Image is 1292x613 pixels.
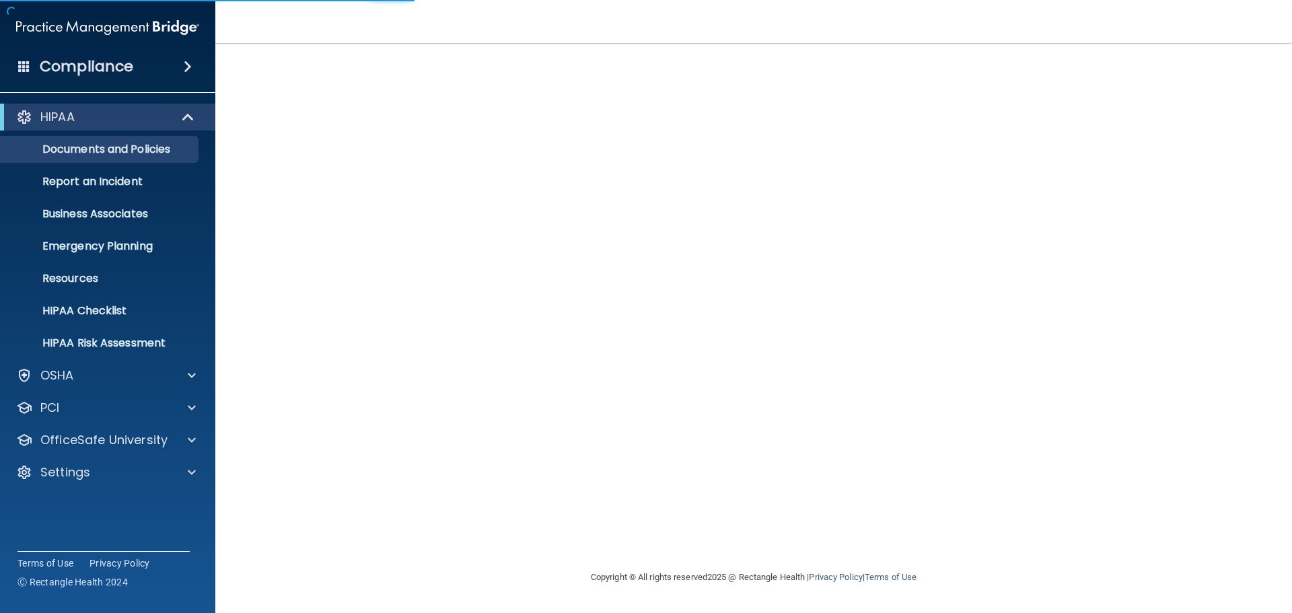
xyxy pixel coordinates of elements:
a: PCI [16,400,196,416]
a: OSHA [16,367,196,384]
a: HIPAA [16,109,195,125]
p: HIPAA Checklist [9,304,192,318]
p: OSHA [40,367,74,384]
p: Documents and Policies [9,143,192,156]
a: OfficeSafe University [16,432,196,448]
p: HIPAA Risk Assessment [9,336,192,350]
h4: Compliance [40,57,133,76]
a: Terms of Use [865,572,917,582]
p: HIPAA [40,109,75,125]
p: Emergency Planning [9,240,192,253]
p: PCI [40,400,59,416]
img: PMB logo [16,14,199,41]
p: Settings [40,464,90,480]
p: Report an Incident [9,175,192,188]
a: Privacy Policy [809,572,862,582]
a: Privacy Policy [89,556,150,570]
span: Ⓒ Rectangle Health 2024 [17,575,128,589]
div: Copyright © All rights reserved 2025 @ Rectangle Health | | [508,556,999,599]
a: Terms of Use [17,556,73,570]
p: Business Associates [9,207,192,221]
p: Resources [9,272,192,285]
p: OfficeSafe University [40,432,168,448]
a: Settings [16,464,196,480]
